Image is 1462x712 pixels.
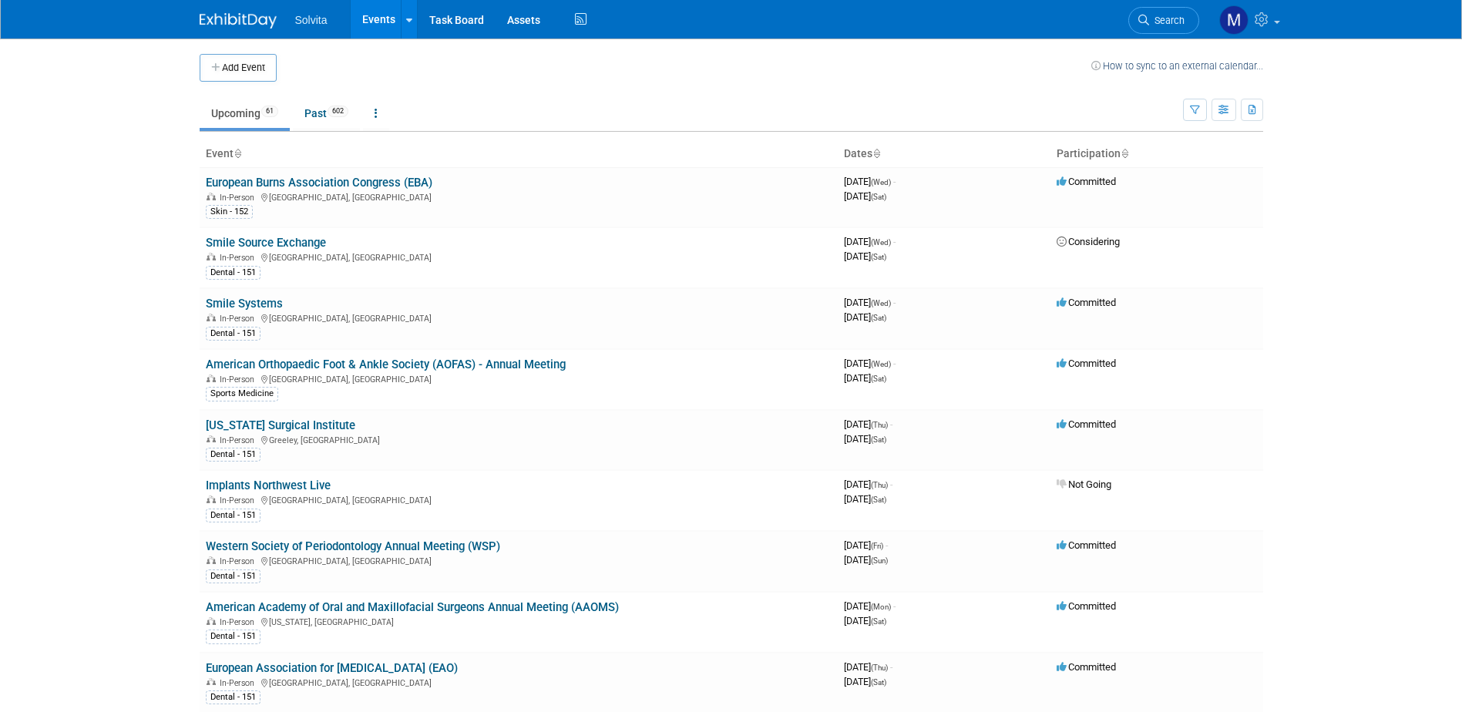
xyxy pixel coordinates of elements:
div: Dental - 151 [206,569,260,583]
div: [GEOGRAPHIC_DATA], [GEOGRAPHIC_DATA] [206,372,832,385]
img: Matthew Burns [1219,5,1249,35]
span: [DATE] [844,250,886,262]
a: Smile Source Exchange [206,236,326,250]
span: [DATE] [844,311,886,323]
a: European Burns Association Congress (EBA) [206,176,432,190]
div: [GEOGRAPHIC_DATA], [GEOGRAPHIC_DATA] [206,676,832,688]
span: 61 [261,106,278,117]
span: In-Person [220,435,259,445]
button: Add Event [200,54,277,82]
span: [DATE] [844,297,896,308]
span: (Wed) [871,299,891,307]
img: In-Person Event [207,617,216,625]
div: Skin - 152 [206,205,253,219]
a: Past602 [293,99,360,128]
span: - [890,479,892,490]
span: (Sat) [871,495,886,504]
img: In-Person Event [207,193,216,200]
img: In-Person Event [207,314,216,321]
span: [DATE] [844,372,886,384]
span: (Mon) [871,603,891,611]
div: [GEOGRAPHIC_DATA], [GEOGRAPHIC_DATA] [206,250,832,263]
span: Committed [1057,297,1116,308]
div: [GEOGRAPHIC_DATA], [GEOGRAPHIC_DATA] [206,554,832,566]
span: (Thu) [871,421,888,429]
div: Dental - 151 [206,327,260,341]
div: Dental - 151 [206,266,260,280]
span: In-Person [220,253,259,263]
span: (Sat) [871,253,886,261]
span: In-Person [220,374,259,385]
img: In-Person Event [207,556,216,564]
span: [DATE] [844,493,886,505]
span: In-Person [220,617,259,627]
span: Considering [1057,236,1120,247]
span: - [893,358,896,369]
span: (Sat) [871,193,886,201]
span: In-Person [220,556,259,566]
a: [US_STATE] Surgical Institute [206,418,355,432]
span: [DATE] [844,600,896,612]
span: (Sat) [871,374,886,383]
span: [DATE] [844,176,896,187]
div: Sports Medicine [206,387,278,401]
span: In-Person [220,193,259,203]
div: Greeley, [GEOGRAPHIC_DATA] [206,433,832,445]
span: [DATE] [844,661,892,673]
span: (Fri) [871,542,883,550]
span: [DATE] [844,190,886,202]
th: Participation [1050,141,1263,167]
span: [DATE] [844,418,892,430]
span: (Wed) [871,238,891,247]
span: [DATE] [844,358,896,369]
div: Dental - 151 [206,509,260,522]
span: (Sat) [871,435,886,444]
span: - [893,236,896,247]
a: Upcoming61 [200,99,290,128]
span: - [893,176,896,187]
span: [DATE] [844,615,886,626]
span: Committed [1057,600,1116,612]
span: - [890,661,892,673]
img: In-Person Event [207,435,216,443]
span: In-Person [220,678,259,688]
a: Western Society of Periodontology Annual Meeting (WSP) [206,539,500,553]
a: Sort by Participation Type [1121,147,1128,160]
span: Committed [1057,539,1116,551]
a: American Orthopaedic Foot & Ankle Society (AOFAS) - Annual Meeting [206,358,566,371]
span: Committed [1057,661,1116,673]
a: Search [1128,7,1199,34]
div: [GEOGRAPHIC_DATA], [GEOGRAPHIC_DATA] [206,311,832,324]
a: American Academy of Oral and Maxillofacial Surgeons Annual Meeting (AAOMS) [206,600,619,614]
span: (Thu) [871,481,888,489]
span: [DATE] [844,676,886,687]
div: [GEOGRAPHIC_DATA], [GEOGRAPHIC_DATA] [206,190,832,203]
img: In-Person Event [207,374,216,382]
span: [DATE] [844,433,886,445]
th: Dates [838,141,1050,167]
img: In-Person Event [207,678,216,686]
a: Smile Systems [206,297,283,311]
img: ExhibitDay [200,13,277,29]
span: In-Person [220,495,259,505]
div: [GEOGRAPHIC_DATA], [GEOGRAPHIC_DATA] [206,493,832,505]
span: Not Going [1057,479,1111,490]
th: Event [200,141,838,167]
div: Dental - 151 [206,690,260,704]
span: In-Person [220,314,259,324]
span: Committed [1057,418,1116,430]
span: Committed [1057,176,1116,187]
span: (Sat) [871,314,886,322]
span: Solvita [295,14,328,26]
span: (Sun) [871,556,888,565]
span: (Wed) [871,178,891,186]
span: [DATE] [844,479,892,490]
span: Search [1149,15,1185,26]
div: Dental - 151 [206,448,260,462]
span: [DATE] [844,539,888,551]
span: - [893,600,896,612]
span: - [886,539,888,551]
span: - [893,297,896,308]
span: [DATE] [844,554,888,566]
img: In-Person Event [207,253,216,260]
